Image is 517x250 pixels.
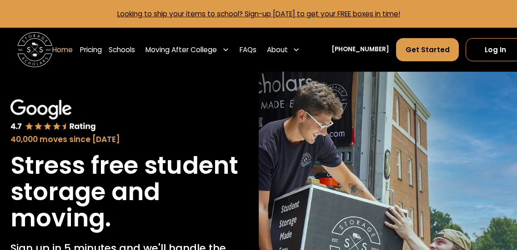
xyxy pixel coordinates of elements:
[331,45,389,54] a: [PHONE_NUMBER]
[396,38,458,62] a: Get Started
[10,152,248,231] h1: Stress free student storage and moving.
[109,38,135,62] a: Schools
[267,44,288,55] div: About
[117,9,400,19] a: Looking to ship your items to school? Sign-up [DATE] to get your FREE boxes in time!
[10,99,96,132] img: Google 4.7 star rating
[52,38,73,62] a: Home
[263,38,303,62] div: About
[80,38,102,62] a: Pricing
[17,32,52,67] img: Storage Scholars main logo
[146,44,217,55] div: Moving After College
[240,38,256,62] a: FAQs
[10,134,248,146] div: 40,000 moves since [DATE]
[142,38,232,62] div: Moving After College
